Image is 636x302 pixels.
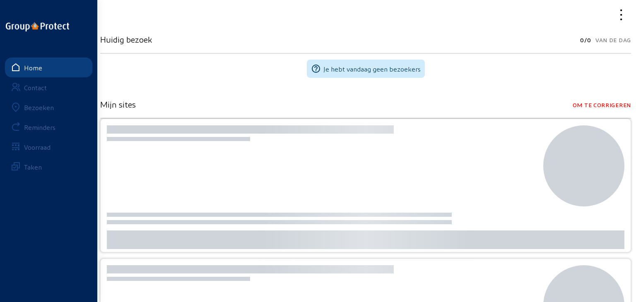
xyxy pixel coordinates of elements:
[24,143,51,151] div: Voorraad
[5,117,92,137] a: Reminders
[24,84,47,91] div: Contact
[24,103,54,111] div: Bezoeken
[580,34,591,46] span: 0/0
[5,157,92,177] a: Taken
[100,34,152,44] h3: Huidig bezoek
[311,64,321,74] mat-icon: help_outline
[5,77,92,97] a: Contact
[323,65,421,73] span: Je hebt vandaag geen bezoekers
[24,123,55,131] div: Reminders
[573,99,631,111] span: Om te corrigeren
[24,163,42,171] div: Taken
[595,34,631,46] span: Van de dag
[100,99,136,109] h3: Mijn sites
[24,64,42,72] div: Home
[6,22,69,31] img: logo-oneline.png
[5,97,92,117] a: Bezoeken
[5,137,92,157] a: Voorraad
[5,58,92,77] a: Home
